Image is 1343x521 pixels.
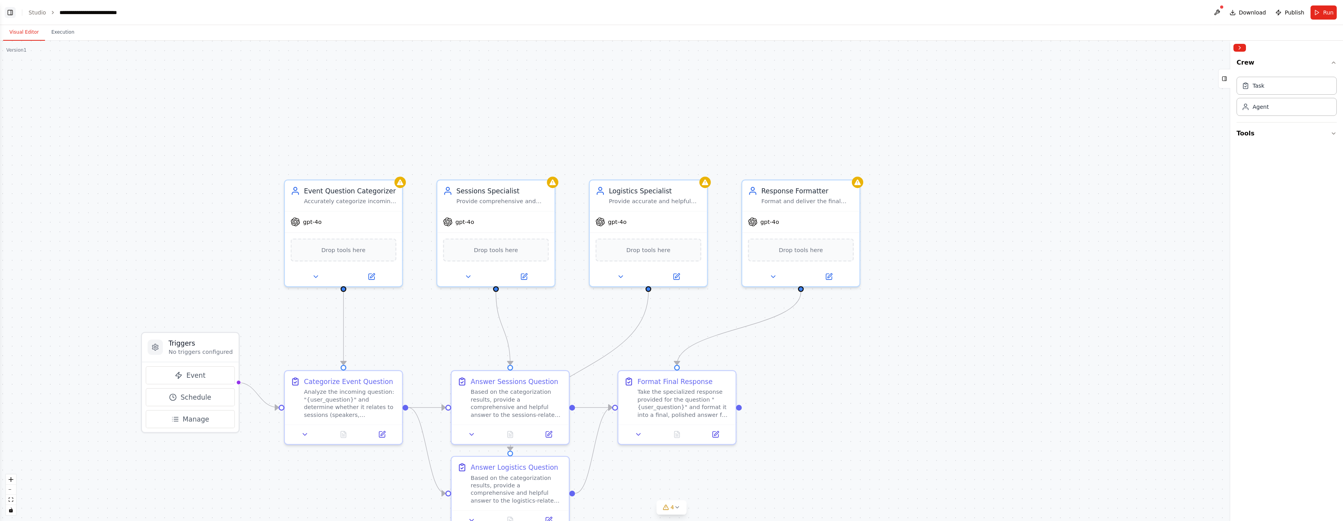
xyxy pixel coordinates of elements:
[1272,5,1307,20] button: Publish
[1237,123,1337,144] button: Tools
[183,415,209,424] span: Manage
[474,245,518,254] span: Drop tools here
[497,271,551,282] button: Open in side panel
[699,429,732,440] button: Open in side panel
[617,370,736,445] div: Format Final ResponseTake the specialized response provided for the question "{user_question}" an...
[802,271,856,282] button: Open in side panel
[1253,103,1269,111] div: Agent
[146,388,234,406] button: Schedule
[1226,5,1269,20] button: Download
[491,292,515,365] g: Edge from 722e1cee-7bd2-4ef1-b1f7-0653d843ad32 to 67eaee30-50e5-42a8-835c-4fca728ed1f0
[344,271,398,282] button: Open in side panel
[1227,41,1233,521] button: Toggle Sidebar
[1239,9,1266,16] span: Download
[3,24,45,41] button: Visual Editor
[146,366,234,384] button: Event
[609,198,701,205] div: Provide accurate and helpful information about all logistics aspects of {event_name}, including v...
[304,388,396,419] div: Analyze the incoming question: "{user_question}" and determine whether it relates to sessions (sp...
[626,245,671,254] span: Drop tools here
[186,371,205,380] span: Event
[506,292,653,451] g: Edge from 75e0c88a-e27e-45b5-b1cb-0fa1f9a54187 to cec7a26b-29c8-4734-93e7-0b1090b774f0
[339,292,348,365] g: Edge from 56fdf3c0-06a0-40ad-8c3e-853e40058df4 to ff5d6033-cdc7-4fa2-9299-fc57d5ad0e27
[671,503,674,511] span: 4
[637,377,713,386] div: Format Final Response
[6,485,16,495] button: zoom out
[6,47,27,53] div: Version 1
[637,388,730,419] div: Take the specialized response provided for the question "{user_question}" and format it into a fi...
[181,393,211,402] span: Schedule
[471,474,563,505] div: Based on the categorization results, provide a comprehensive and helpful answer to the logistics-...
[456,198,549,205] div: Provide comprehensive and helpful answers to questions about sessions at {event_name}, including ...
[649,271,703,282] button: Open in side panel
[456,186,549,196] div: Sessions Specialist
[471,463,558,472] div: Answer Logistics Question
[575,403,612,412] g: Edge from 67eaee30-50e5-42a8-835c-4fca728ed1f0 to a0223298-16af-41eb-81fb-034ba8b9b347
[1311,5,1337,20] button: Run
[1237,74,1337,122] div: Crew
[5,7,16,18] button: Show left sidebar
[169,339,233,348] h3: Triggers
[141,332,239,433] div: TriggersNo triggers configuredEventScheduleManage
[304,198,396,205] div: Accurately categorize incoming questions about {event_name} as either session-related or logistic...
[532,429,565,440] button: Open in side panel
[6,505,16,515] button: toggle interactivity
[657,429,697,440] button: No output available
[1237,55,1337,74] button: Crew
[169,348,233,355] p: No triggers configured
[238,378,279,412] g: Edge from triggers to ff5d6033-cdc7-4fa2-9299-fc57d5ad0e27
[408,403,445,412] g: Edge from ff5d6033-cdc7-4fa2-9299-fc57d5ad0e27 to 67eaee30-50e5-42a8-835c-4fca728ed1f0
[1323,9,1334,16] span: Run
[1233,44,1246,52] button: Collapse right sidebar
[672,292,806,365] g: Edge from 10675117-b409-44ee-904a-31bc0f8b573d to a0223298-16af-41eb-81fb-034ba8b9b347
[45,24,81,41] button: Execution
[284,370,403,445] div: Categorize Event QuestionAnalyze the incoming question: "{user_question}" and determine whether i...
[741,179,860,287] div: Response FormatterFormat and deliver the final response to the user's question about {event_name}...
[455,218,474,225] span: gpt-4o
[304,377,393,386] div: Categorize Event Question
[589,179,708,287] div: Logistics SpecialistProvide accurate and helpful information about all logistics aspects of {even...
[451,370,570,445] div: Answer Sessions QuestionBased on the categorization results, provide a comprehensive and helpful ...
[471,377,558,386] div: Answer Sessions Question
[6,474,16,485] button: zoom in
[304,186,396,196] div: Event Question Categorizer
[609,186,701,196] div: Logistics Specialist
[323,429,364,440] button: No output available
[29,9,140,16] nav: breadcrumb
[365,429,398,440] button: Open in side panel
[6,495,16,505] button: fit view
[657,500,687,515] button: 4
[1285,9,1304,16] span: Publish
[575,403,612,498] g: Edge from cec7a26b-29c8-4734-93e7-0b1090b774f0 to a0223298-16af-41eb-81fb-034ba8b9b347
[303,218,322,225] span: gpt-4o
[761,186,853,196] div: Response Formatter
[490,429,530,440] button: No output available
[471,388,563,419] div: Based on the categorization results, provide a comprehensive and helpful answer to the sessions-r...
[6,474,16,515] div: React Flow controls
[436,179,555,287] div: Sessions SpecialistProvide comprehensive and helpful answers to questions about sessions at {even...
[761,198,853,205] div: Format and deliver the final response to the user's question about {event_name}, ensuring the ans...
[321,245,365,254] span: Drop tools here
[29,9,46,16] a: Studio
[284,179,403,287] div: Event Question CategorizerAccurately categorize incoming questions about {event_name} as either s...
[146,410,234,428] button: Manage
[779,245,823,254] span: Drop tools here
[760,218,779,225] span: gpt-4o
[1253,82,1264,90] div: Task
[408,403,445,498] g: Edge from ff5d6033-cdc7-4fa2-9299-fc57d5ad0e27 to cec7a26b-29c8-4734-93e7-0b1090b774f0
[608,218,626,225] span: gpt-4o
